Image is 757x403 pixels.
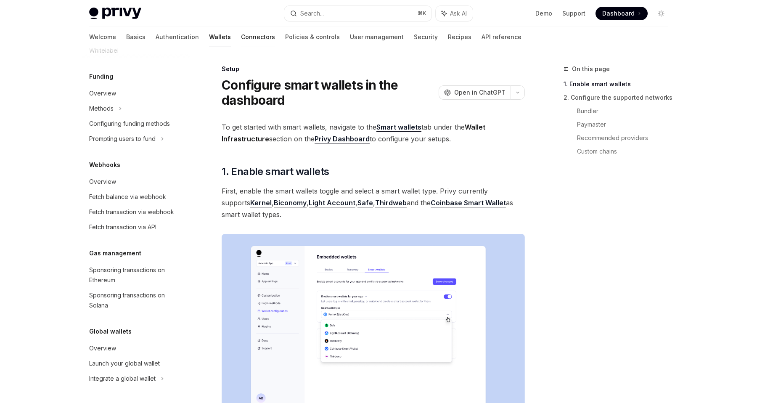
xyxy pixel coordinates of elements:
a: Paymaster [577,118,675,131]
div: Launch your global wallet [89,358,160,369]
span: ⌘ K [418,10,426,17]
span: First, enable the smart wallets toggle and select a smart wallet type. Privy currently supports ,... [222,185,525,220]
a: Dashboard [596,7,648,20]
div: Sponsoring transactions on Solana [89,290,185,310]
a: Connectors [241,27,275,47]
button: Ask AI [436,6,473,21]
a: Support [562,9,585,18]
a: Biconomy [274,199,307,207]
a: Kernel [250,199,272,207]
a: Wallets [209,27,231,47]
h5: Global wallets [89,326,132,337]
a: Privy Dashboard [315,135,370,143]
a: Basics [126,27,146,47]
a: Recommended providers [577,131,675,145]
div: Integrate a global wallet [89,374,156,384]
span: Ask AI [450,9,467,18]
div: Setup [222,65,525,73]
a: Overview [82,174,190,189]
button: Open in ChatGPT [439,85,511,100]
a: Sponsoring transactions on Ethereum [82,262,190,288]
a: Fetch balance via webhook [82,189,190,204]
a: Authentication [156,27,199,47]
a: Fetch transaction via webhook [82,204,190,220]
a: Smart wallets [376,123,421,132]
h1: Configure smart wallets in the dashboard [222,77,435,108]
a: User management [350,27,404,47]
a: Security [414,27,438,47]
a: Overview [82,341,190,356]
span: Dashboard [602,9,635,18]
div: Overview [89,88,116,98]
div: Methods [89,103,114,114]
h5: Webhooks [89,160,120,170]
div: Fetch balance via webhook [89,192,166,202]
div: Overview [89,343,116,353]
a: Demo [535,9,552,18]
button: Search...⌘K [284,6,431,21]
div: Sponsoring transactions on Ethereum [89,265,185,285]
div: Prompting users to fund [89,134,156,144]
button: Toggle dark mode [654,7,668,20]
img: light logo [89,8,141,19]
a: Policies & controls [285,27,340,47]
h5: Gas management [89,248,141,258]
div: Fetch transaction via API [89,222,156,232]
a: Coinbase Smart Wallet [431,199,506,207]
a: Configuring funding methods [82,116,190,131]
a: Launch your global wallet [82,356,190,371]
span: To get started with smart wallets, navigate to the tab under the section on the to configure your... [222,121,525,145]
div: Fetch transaction via webhook [89,207,174,217]
div: Configuring funding methods [89,119,170,129]
a: Recipes [448,27,471,47]
span: Open in ChatGPT [454,88,506,97]
a: Custom chains [577,145,675,158]
strong: Smart wallets [376,123,421,131]
h5: Funding [89,72,113,82]
a: Light Account [309,199,355,207]
a: 2. Configure the supported networks [564,91,675,104]
div: Search... [300,8,324,19]
a: Bundler [577,104,675,118]
span: 1. Enable smart wallets [222,165,329,178]
span: On this page [572,64,610,74]
a: Welcome [89,27,116,47]
a: Safe [357,199,373,207]
a: Overview [82,86,190,101]
a: Fetch transaction via API [82,220,190,235]
div: Overview [89,177,116,187]
a: 1. Enable smart wallets [564,77,675,91]
a: Thirdweb [375,199,407,207]
a: Sponsoring transactions on Solana [82,288,190,313]
a: API reference [482,27,521,47]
